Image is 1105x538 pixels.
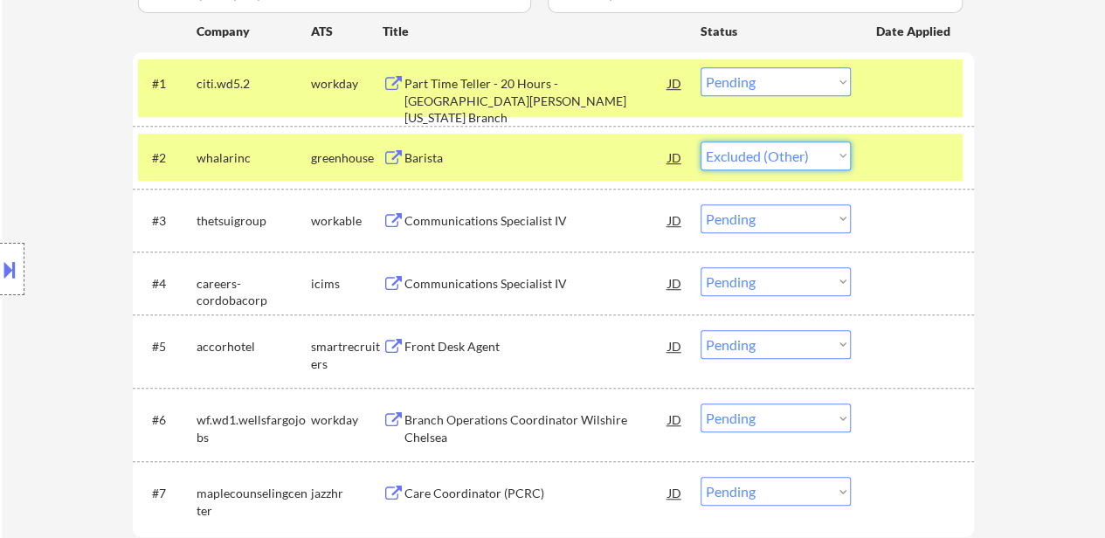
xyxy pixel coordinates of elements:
div: workday [311,411,383,429]
div: JD [666,403,684,435]
div: maplecounselingcenter [197,485,311,519]
div: jazzhr [311,485,383,502]
div: Part Time Teller - 20 Hours - [GEOGRAPHIC_DATA][PERSON_NAME] [US_STATE] Branch [404,75,668,127]
div: Barista [404,149,668,167]
div: Care Coordinator (PCRC) [404,485,668,502]
div: JD [666,477,684,508]
div: Communications Specialist IV [404,275,668,293]
div: icims [311,275,383,293]
div: smartrecruiters [311,338,383,372]
div: #7 [152,485,183,502]
div: citi.wd5.2 [197,75,311,93]
div: ATS [311,23,383,40]
div: Company [197,23,311,40]
div: Front Desk Agent [404,338,668,355]
div: Status [701,15,851,46]
div: Branch Operations Coordinator Wilshire Chelsea [404,411,668,445]
div: JD [666,141,684,173]
div: JD [666,330,684,362]
div: greenhouse [311,149,383,167]
div: Date Applied [876,23,953,40]
div: workable [311,212,383,230]
div: Communications Specialist IV [404,212,668,230]
div: JD [666,67,684,99]
div: JD [666,267,684,299]
div: #1 [152,75,183,93]
div: Title [383,23,684,40]
div: workday [311,75,383,93]
div: JD [666,204,684,236]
